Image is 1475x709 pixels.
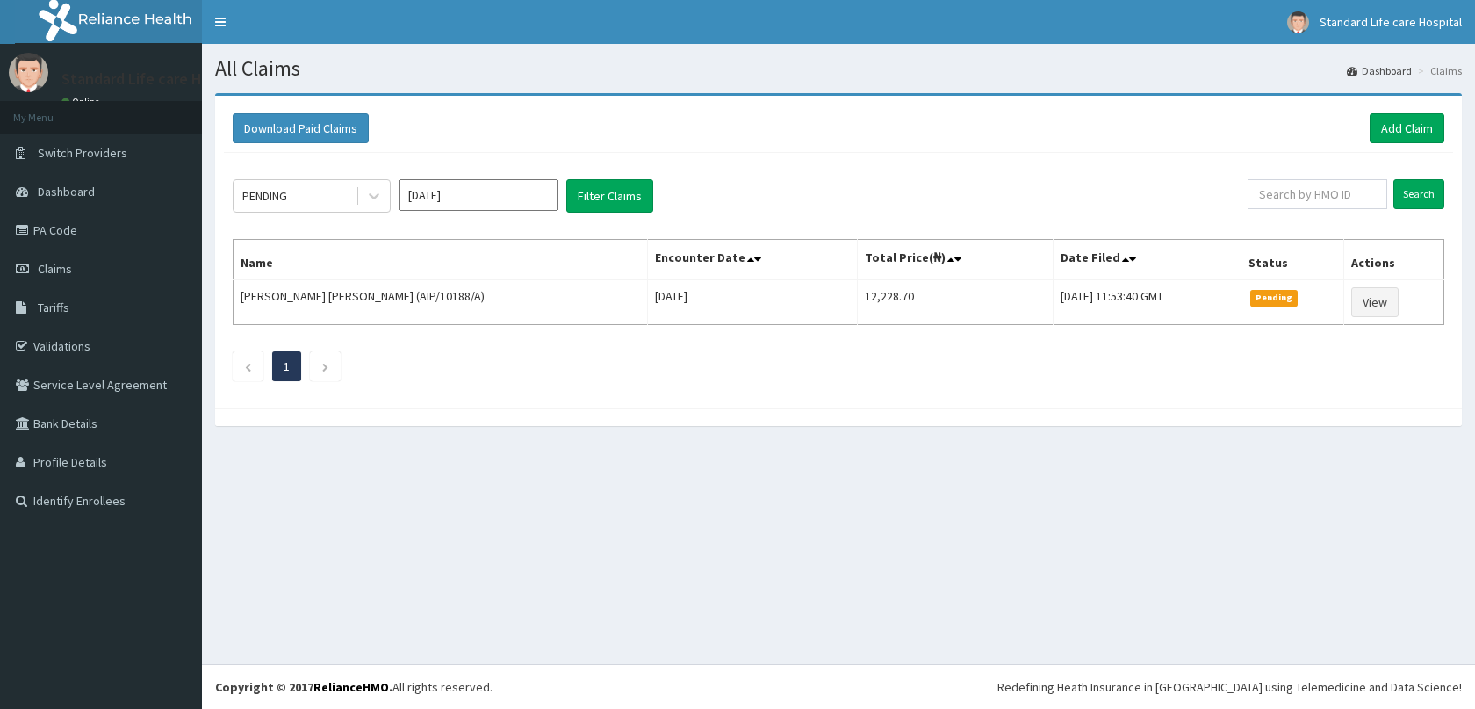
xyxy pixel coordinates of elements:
[61,71,249,87] p: Standard Life care Hospital
[1248,179,1387,209] input: Search by HMO ID
[858,240,1053,280] th: Total Price(₦)
[38,145,127,161] span: Switch Providers
[1347,63,1412,78] a: Dashboard
[1393,179,1444,209] input: Search
[321,358,329,374] a: Next page
[313,679,389,695] a: RelianceHMO
[9,53,48,92] img: User Image
[61,96,104,108] a: Online
[215,679,392,695] strong: Copyright © 2017 .
[1370,113,1444,143] a: Add Claim
[38,184,95,199] span: Dashboard
[284,358,290,374] a: Page 1 is your current page
[566,179,653,213] button: Filter Claims
[1241,240,1344,280] th: Status
[647,279,858,325] td: [DATE]
[1287,11,1309,33] img: User Image
[38,300,69,315] span: Tariffs
[647,240,858,280] th: Encounter Date
[234,240,648,280] th: Name
[202,664,1475,709] footer: All rights reserved.
[858,279,1053,325] td: 12,228.70
[38,261,72,277] span: Claims
[233,113,369,143] button: Download Paid Claims
[1250,290,1299,306] span: Pending
[997,678,1462,696] div: Redefining Heath Insurance in [GEOGRAPHIC_DATA] using Telemedicine and Data Science!
[1414,63,1462,78] li: Claims
[215,57,1462,80] h1: All Claims
[1351,287,1399,317] a: View
[1344,240,1444,280] th: Actions
[1320,14,1462,30] span: Standard Life care Hospital
[1053,240,1241,280] th: Date Filed
[234,279,648,325] td: [PERSON_NAME] [PERSON_NAME] (AIP/10188/A)
[244,358,252,374] a: Previous page
[242,187,287,205] div: PENDING
[399,179,558,211] input: Select Month and Year
[1053,279,1241,325] td: [DATE] 11:53:40 GMT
